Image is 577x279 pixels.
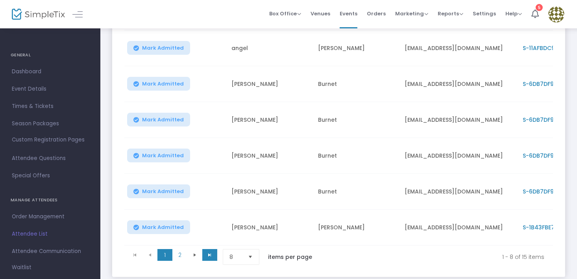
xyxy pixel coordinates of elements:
td: Burnet [313,174,400,210]
td: Burnet [313,66,400,102]
span: Waitlist [12,264,31,272]
td: [PERSON_NAME] [227,174,313,210]
button: Mark Admitted [127,220,190,234]
label: items per page [268,253,312,261]
span: Mark Admitted [142,45,184,51]
span: S-6DB7DF9E-6 [523,80,563,88]
span: Season Packages [12,119,89,129]
td: [PERSON_NAME] [227,210,313,246]
button: Mark Admitted [127,77,190,91]
button: Mark Admitted [127,149,190,162]
span: Go to the next page [192,252,198,258]
span: Special Offers [12,171,89,181]
span: Event Details [12,84,89,94]
h4: GENERAL [11,47,90,63]
span: Mark Admitted [142,188,184,195]
td: Burnet [313,102,400,138]
span: 8 [229,253,242,261]
td: angel [227,30,313,66]
span: S-6DB7DF9E-6 [523,152,563,160]
td: [EMAIL_ADDRESS][DOMAIN_NAME] [400,66,518,102]
span: Venues [311,4,330,24]
td: Burnet [313,138,400,174]
td: [EMAIL_ADDRESS][DOMAIN_NAME] [400,102,518,138]
td: [PERSON_NAME] [313,210,400,246]
kendo-pager-info: 1 - 8 of 15 items [329,249,544,265]
span: S-6DB7DF9E-6 [523,188,563,195]
div: 5 [536,4,543,11]
td: [EMAIL_ADDRESS][DOMAIN_NAME] [400,138,518,174]
span: S-11AFBDC9-8 [523,44,562,52]
span: Attendee List [12,229,89,239]
span: Go to the last page [202,249,217,261]
span: Mark Admitted [142,153,184,159]
span: Page 2 [172,249,187,261]
span: Mark Admitted [142,81,184,87]
button: Select [245,249,256,264]
td: [PERSON_NAME] [227,102,313,138]
span: Go to the next page [187,249,202,261]
span: Attendee Communication [12,246,89,257]
span: Attendee Questions [12,153,89,164]
button: Mark Admitted [127,184,190,198]
span: S-1B43FBE7-4 [523,223,562,231]
span: Settings [473,4,496,24]
span: Page 1 [157,249,172,261]
button: Mark Admitted [127,41,190,55]
td: [EMAIL_ADDRESS][DOMAIN_NAME] [400,174,518,210]
span: S-6DB7DF9E-6 [523,116,563,124]
span: Mark Admitted [142,117,184,123]
span: Box Office [269,10,301,17]
span: Orders [367,4,386,24]
td: [PERSON_NAME] [313,30,400,66]
td: [EMAIL_ADDRESS][DOMAIN_NAME] [400,210,518,246]
td: [PERSON_NAME] [227,66,313,102]
button: Mark Admitted [127,113,190,126]
span: Help [505,10,522,17]
span: Events [340,4,357,24]
h4: MANAGE ATTENDEES [11,192,90,208]
span: Times & Tickets [12,101,89,112]
span: Reports [438,10,463,17]
span: Custom Registration Pages [12,136,85,144]
span: Mark Admitted [142,224,184,231]
span: Dashboard [12,67,89,77]
span: Order Management [12,212,89,222]
td: [EMAIL_ADDRESS][DOMAIN_NAME] [400,30,518,66]
td: [PERSON_NAME] [227,138,313,174]
span: Go to the last page [207,252,213,258]
span: Marketing [395,10,428,17]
